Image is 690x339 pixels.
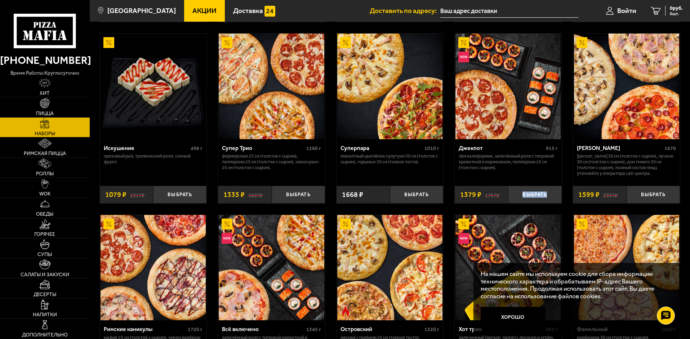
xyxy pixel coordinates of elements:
span: 1320 г [424,326,439,333]
img: Акционный [103,219,114,229]
img: Фамильный [574,215,679,320]
span: 1079 ₽ [105,191,126,198]
img: Супер Трио [219,34,324,139]
span: 0 руб. [670,6,683,11]
button: Выбрать [508,186,561,203]
s: 2357 ₽ [603,191,618,198]
span: Доставить по адресу: [370,7,440,14]
img: Острое блюдо [340,306,351,317]
span: 1379 ₽ [460,191,481,198]
div: Супер Трио [222,145,304,151]
a: АкционныйИскушение [100,34,207,139]
span: 1599 ₽ [578,191,600,198]
p: На нашем сайте мы используем cookie для сбора информации технического характера и обрабатываем IP... [481,270,669,300]
img: Новинка [458,52,469,62]
a: АкционныйСуперпара [337,34,444,139]
span: Роллы [36,171,54,176]
button: Выбрать [272,186,325,203]
div: Хот трио [459,326,544,333]
span: 1010 г [424,145,439,151]
input: Ваш адрес доставки [440,4,578,18]
p: Фермерская 25 см (толстое с сыром), Пепперони 25 см (толстое с сыром), Чикен Ранч 25 см (толстое ... [222,153,321,171]
img: Акционный [577,219,587,229]
s: 1317 ₽ [130,191,144,198]
img: Всё включено [219,215,324,320]
span: 1668 ₽ [342,191,363,198]
span: 1720 г [188,326,202,333]
button: Хорошо [481,307,546,329]
img: Акционный [458,219,469,229]
img: Акционный [340,37,351,48]
a: АкционныйНовинкаДжекпот [455,34,562,139]
span: 1670 [664,145,676,151]
img: Акционный [222,219,232,229]
span: Наборы [35,131,55,136]
p: Пикантный цыплёнок сулугуни 30 см (толстое с сыром), Горыныч 30 см (тонкое тесто). [340,153,440,165]
img: Новинка [458,233,469,244]
span: WOK [39,191,50,197]
img: Хот трио [455,215,561,320]
span: Римская пицца [24,151,66,156]
img: Акционный [577,37,587,48]
span: Пицца [36,111,54,116]
a: АкционныйНовинкаВсё включено [218,215,325,320]
img: Акционный [458,37,469,48]
span: 915 г [546,145,558,151]
a: АкционныйРимские каникулы [100,215,207,320]
button: Выбрать [390,186,443,203]
span: Салаты и закуски [21,272,69,277]
span: 0 шт. [670,12,683,16]
button: Выбрать [153,186,206,203]
span: Дополнительно [22,333,68,338]
img: Островский [337,215,442,320]
img: Искушение [101,34,206,139]
img: 15daf4d41897b9f0e9f617042186c801.svg [264,6,275,17]
img: Акционный [222,37,232,48]
span: Напитки [33,312,57,317]
div: Искушение [104,145,189,151]
div: Островский [340,326,423,333]
span: Акции [192,7,217,14]
span: Обеды [36,212,53,217]
s: 1757 ₽ [485,191,499,198]
s: 1627 ₽ [248,191,263,198]
span: 1345 г [306,326,321,333]
span: Доставка [233,7,263,14]
img: Суперпара [337,34,442,139]
span: 1260 г [306,145,321,151]
div: Римские каникулы [104,326,186,333]
a: АкционныйОстрое блюдоОстровский [337,215,444,320]
a: АкционныйСупер Трио [218,34,325,139]
div: [PERSON_NAME] [577,145,663,151]
span: [GEOGRAPHIC_DATA] [107,7,176,14]
span: Супы [37,252,52,257]
div: Всё включено [222,326,304,333]
img: Акционный [340,219,351,229]
img: Джекпот [455,34,561,139]
p: Эби Калифорния, Запечённый ролл с тигровой креветкой и пармезаном, Пепперони 25 см (толстое с сыр... [459,153,558,171]
a: АкционныйФамильный [573,215,680,320]
button: Выбрать [627,186,680,203]
span: Войти [617,7,636,14]
span: Горячее [34,232,55,237]
img: Римские каникулы [101,215,206,320]
span: Хит [40,91,50,96]
img: Новинка [222,233,232,244]
div: Джекпот [459,145,544,151]
img: Хет Трик [574,34,679,139]
img: Акционный [103,37,114,48]
span: 498 г [191,145,202,151]
span: Десерты [34,292,56,297]
p: Ореховый рай, Тропический ролл, Сочный фрукт. [104,153,203,165]
span: 1335 ₽ [223,191,245,198]
a: АкционныйХет Трик [573,34,680,139]
div: Суперпара [340,145,423,151]
p: [PERSON_NAME] 30 см (толстое с сыром), Лучано 30 см (толстое с сыром), Дон Томаго 30 см (толстое ... [577,153,676,176]
a: АкционныйНовинкаХот трио [455,215,562,320]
